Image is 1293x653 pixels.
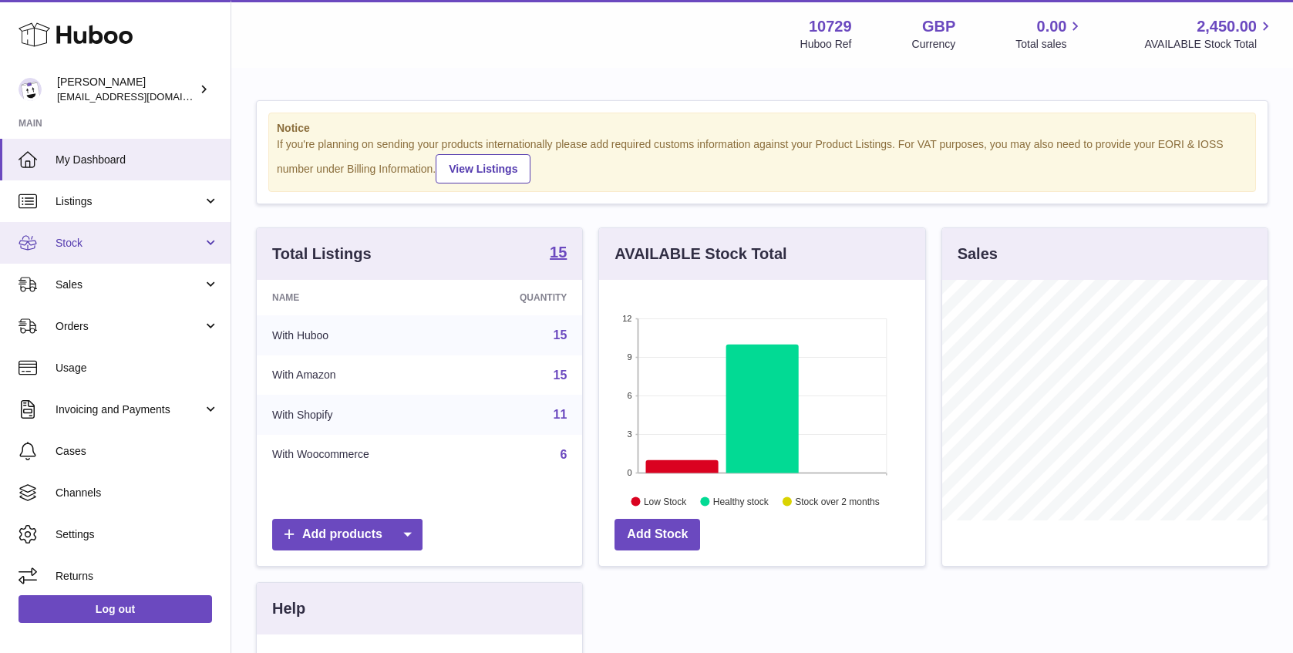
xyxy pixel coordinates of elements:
th: Quantity [459,280,582,315]
text: Low Stock [644,496,687,507]
text: 12 [623,314,632,323]
div: If you're planning on sending your products internationally please add required customs informati... [277,137,1248,183]
strong: Notice [277,121,1248,136]
text: Healthy stock [713,496,769,507]
text: 0 [628,468,632,477]
span: Usage [56,361,219,375]
div: Currency [912,37,956,52]
span: Sales [56,278,203,292]
td: With Woocommerce [257,435,459,475]
a: View Listings [436,154,530,183]
span: 2,450.00 [1197,16,1257,37]
a: Add Stock [615,519,700,550]
a: Add products [272,519,423,550]
span: AVAILABLE Stock Total [1144,37,1274,52]
span: Total sales [1015,37,1084,52]
span: Settings [56,527,219,542]
div: [PERSON_NAME] [57,75,196,104]
td: With Amazon [257,355,459,396]
span: Returns [56,569,219,584]
a: 15 [550,244,567,263]
strong: 15 [550,244,567,260]
a: Log out [19,595,212,623]
span: Orders [56,319,203,334]
span: Stock [56,236,203,251]
text: 9 [628,352,632,362]
div: Huboo Ref [800,37,852,52]
img: hello@mikkoa.com [19,78,42,101]
text: 3 [628,429,632,439]
strong: GBP [922,16,955,37]
h3: Sales [958,244,998,264]
text: 6 [628,391,632,400]
strong: 10729 [809,16,852,37]
td: With Shopify [257,395,459,435]
span: 0.00 [1037,16,1067,37]
span: My Dashboard [56,153,219,167]
span: [EMAIL_ADDRESS][DOMAIN_NAME] [57,90,227,103]
a: 6 [560,448,567,461]
a: 11 [554,408,567,421]
h3: Total Listings [272,244,372,264]
span: Listings [56,194,203,209]
h3: Help [272,598,305,619]
text: Stock over 2 months [796,496,880,507]
td: With Huboo [257,315,459,355]
a: 2,450.00 AVAILABLE Stock Total [1144,16,1274,52]
span: Channels [56,486,219,500]
span: Cases [56,444,219,459]
h3: AVAILABLE Stock Total [615,244,786,264]
span: Invoicing and Payments [56,402,203,417]
a: 15 [554,369,567,382]
th: Name [257,280,459,315]
a: 15 [554,328,567,342]
a: 0.00 Total sales [1015,16,1084,52]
